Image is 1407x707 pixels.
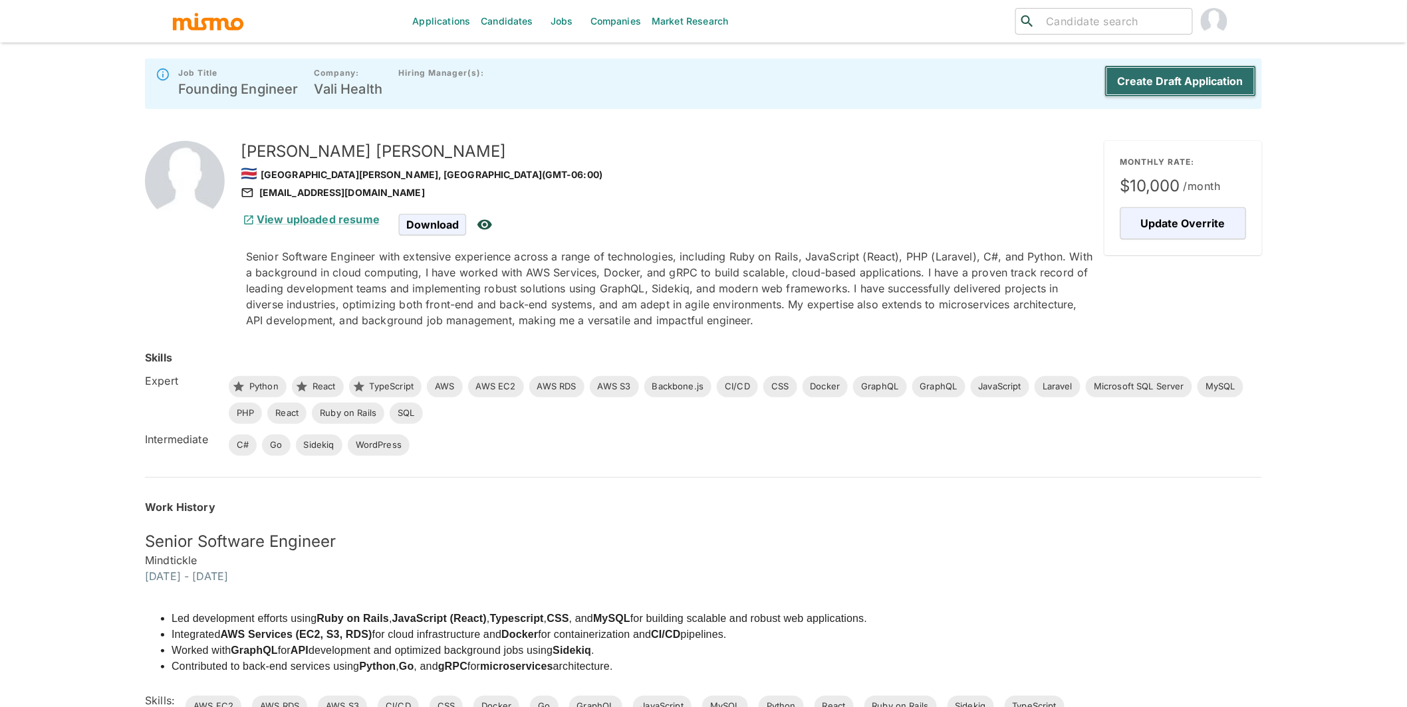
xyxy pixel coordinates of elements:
[241,141,1094,162] h5: [PERSON_NAME] [PERSON_NAME]
[312,407,384,420] span: Ruby on Rails
[438,660,467,672] strong: gRPC
[853,380,906,393] span: GraphQL
[1104,65,1257,97] button: Create Draft Application
[221,629,293,640] strong: AWS Services
[547,613,569,624] strong: CSS
[468,380,524,393] span: AWS EC2
[172,627,867,643] li: Integrated for cloud infrastructure and for containerization and pipelines.
[348,439,410,452] span: WordPress
[1198,380,1243,393] span: MySQL
[145,431,218,447] h6: Intermediate
[231,645,277,656] strong: GraphQL
[803,380,848,393] span: Docker
[971,380,1030,393] span: JavaScript
[145,552,1262,568] h6: Mindtickle
[145,568,1262,584] h6: [DATE] - [DATE]
[241,165,257,181] span: 🇨🇷
[296,439,342,452] span: Sidekiq
[172,658,867,674] li: Contributed to back-end services using , , and for architecture.
[480,660,553,672] strong: microservices
[145,373,218,389] h6: Expert
[529,380,584,393] span: AWS RDS
[296,629,372,640] strong: (EC2, S3, RDS)
[1120,207,1246,239] button: Update Overrite
[172,611,867,627] li: Led development efforts using , , , , and for building scalable and robust web applications.
[1120,175,1246,197] span: $10,000
[229,407,262,420] span: PHP
[490,613,544,624] strong: Typescript
[427,380,462,393] span: AWS
[241,380,287,393] span: Python
[241,185,1094,201] div: [EMAIL_ADDRESS][DOMAIN_NAME]
[399,660,414,672] strong: Go
[362,380,422,393] span: TypeScript
[241,162,1094,185] div: [GEOGRAPHIC_DATA][PERSON_NAME], [GEOGRAPHIC_DATA] (GMT-06:00)
[145,141,225,221] img: 2Q==
[246,249,1094,328] p: Senior Software Engineer with extensive experience across a range of technologies, including Ruby...
[1086,380,1192,393] span: Microsoft SQL Server
[399,218,466,229] a: Download
[145,531,1262,552] h5: Senior Software Engineer
[1035,380,1081,393] span: Laravel
[392,613,487,624] strong: JavaScript (React)
[291,645,309,656] strong: API
[305,380,344,393] span: React
[1041,12,1187,31] input: Candidate search
[145,499,1262,515] h6: Work History
[262,439,290,452] span: Go
[590,380,639,393] span: AWS S3
[267,407,307,420] span: React
[644,380,712,393] span: Backbone.js
[315,68,383,78] p: Company:
[317,613,389,624] strong: Ruby on Rails
[178,68,299,78] p: Job Title
[1201,8,1227,35] img: Carmen Vilachá
[912,380,965,393] span: GraphQL
[1120,157,1246,167] p: MONTHLY RATE:
[359,660,396,672] strong: Python
[172,11,245,31] img: logo
[651,629,680,640] strong: CI/CD
[178,78,299,100] h6: Founding Engineer
[315,78,383,100] h6: Vali Health
[501,629,538,640] strong: Docker
[145,350,172,365] h6: Skills
[763,380,797,393] span: CSS
[390,407,422,420] span: SQL
[399,214,466,235] span: Download
[241,213,380,226] a: View uploaded resume
[1184,177,1221,195] span: /month
[553,645,591,656] strong: Sidekiq
[717,380,758,393] span: CI/CD
[172,643,867,658] li: Worked with for development and optimized background jobs using .
[229,439,257,452] span: C#
[398,68,484,78] p: Hiring Manager(s):
[593,613,630,624] strong: MySQL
